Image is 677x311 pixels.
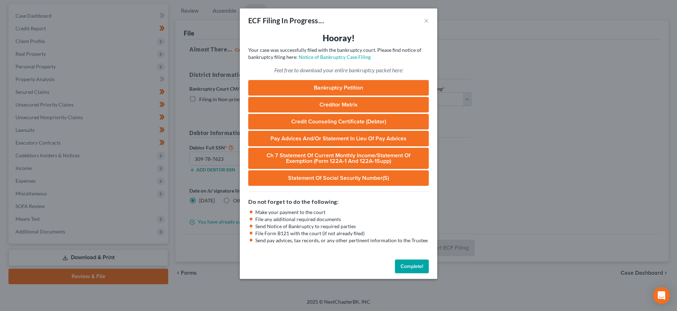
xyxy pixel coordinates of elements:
[248,148,429,169] a: Ch 7 Statement of Current Monthly Income/Statement of Exemption (Form 122A-1 and 122A-1Supp)
[255,209,429,216] li: Make your payment to the court
[653,287,670,304] div: Open Intercom Messenger
[255,223,429,230] li: Send Notice of Bankruptcy to required parties
[248,47,421,60] span: Your case was successfully filed with the bankruptcy court. Please find notice of bankruptcy fili...
[248,16,324,25] div: ECF Filing In Progress...
[248,114,429,129] a: Credit Counseling Certificate (Debtor)
[248,66,429,74] p: Feel free to download your entire bankruptcy packet here:
[255,237,429,244] li: Send pay advices, tax records, or any other pertinent information to the Trustee
[248,97,429,112] a: Creditor Matrix
[248,170,429,186] a: Statement of Social Security Number(s)
[395,260,429,274] button: Complete!
[255,216,429,223] li: File any additional required documents
[424,16,429,25] button: ×
[299,54,371,60] a: Notice of Bankruptcy Case Filing
[248,80,429,96] a: Bankruptcy Petition
[255,230,429,237] li: File Form B121 with the court (if not already filed)
[248,131,429,146] a: Pay Advices and/or Statement in Lieu of Pay Advices
[248,197,429,206] h5: Do not forget to do the following:
[248,32,429,44] h3: Hooray!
